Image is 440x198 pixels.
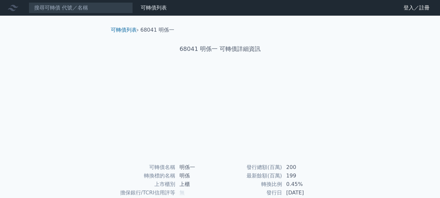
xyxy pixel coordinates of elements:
[220,189,282,197] td: 發行日
[176,163,220,172] td: 明係一
[113,189,176,197] td: 擔保銀行/TCRI信用評等
[113,163,176,172] td: 可轉債名稱
[111,26,139,34] li: ›
[140,26,174,34] li: 68041 明係一
[282,172,327,180] td: 199
[282,189,327,197] td: [DATE]
[113,172,176,180] td: 轉換標的名稱
[176,180,220,189] td: 上櫃
[141,5,167,11] a: 可轉債列表
[220,180,282,189] td: 轉換比例
[282,163,327,172] td: 200
[106,44,335,53] h1: 68041 明係一 可轉債詳細資訊
[282,180,327,189] td: 0.45%
[29,2,133,13] input: 搜尋可轉債 代號／名稱
[113,180,176,189] td: 上市櫃別
[176,172,220,180] td: 明係
[220,172,282,180] td: 最新餘額(百萬)
[398,3,435,13] a: 登入／註冊
[111,27,137,33] a: 可轉債列表
[220,163,282,172] td: 發行總額(百萬)
[179,190,185,196] span: 無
